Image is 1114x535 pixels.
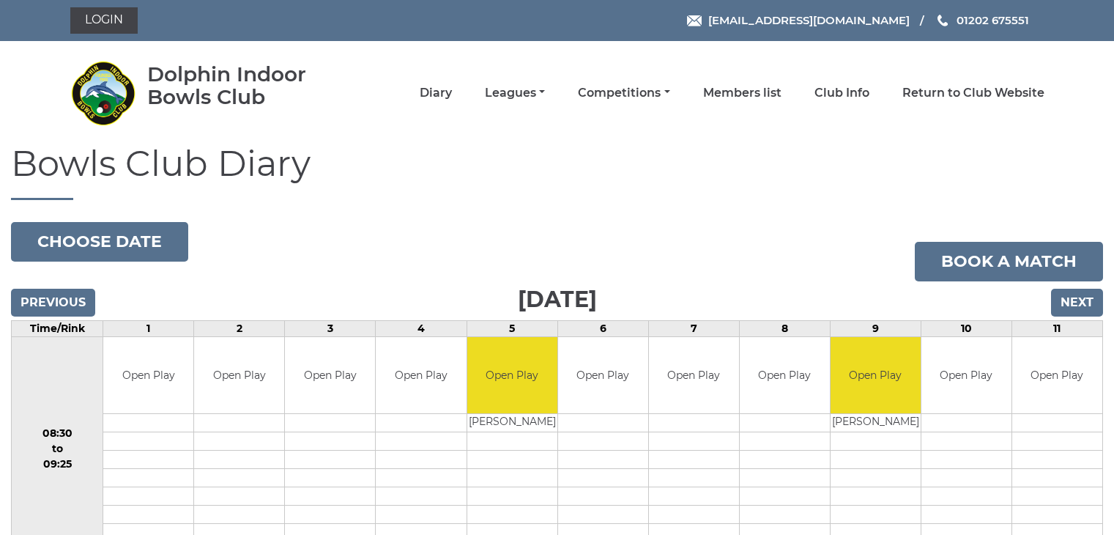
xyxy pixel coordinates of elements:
[467,337,557,414] td: Open Play
[285,320,376,336] td: 3
[814,85,869,101] a: Club Info
[11,289,95,317] input: Previous
[467,320,557,336] td: 5
[103,320,194,336] td: 1
[12,320,103,336] td: Time/Rink
[285,337,375,414] td: Open Play
[915,242,1103,281] a: Book a match
[147,63,349,108] div: Dolphin Indoor Bowls Club
[935,12,1029,29] a: Phone us 01202 675551
[420,85,452,101] a: Diary
[687,15,702,26] img: Email
[11,222,188,262] button: Choose date
[70,7,138,34] a: Login
[648,320,739,336] td: 7
[103,337,193,414] td: Open Play
[376,320,467,336] td: 4
[740,337,830,414] td: Open Play
[485,85,545,101] a: Leagues
[957,13,1029,27] span: 01202 675551
[937,15,948,26] img: Phone us
[1012,337,1102,414] td: Open Play
[831,337,921,414] td: Open Play
[831,414,921,432] td: [PERSON_NAME]
[687,12,910,29] a: Email [EMAIL_ADDRESS][DOMAIN_NAME]
[467,414,557,432] td: [PERSON_NAME]
[830,320,921,336] td: 9
[11,144,1103,200] h1: Bowls Club Diary
[739,320,830,336] td: 8
[558,337,648,414] td: Open Play
[194,337,284,414] td: Open Play
[194,320,285,336] td: 2
[921,320,1011,336] td: 10
[70,60,136,126] img: Dolphin Indoor Bowls Club
[902,85,1044,101] a: Return to Club Website
[1051,289,1103,317] input: Next
[557,320,648,336] td: 6
[921,337,1011,414] td: Open Play
[708,13,910,27] span: [EMAIL_ADDRESS][DOMAIN_NAME]
[578,85,669,101] a: Competitions
[649,337,739,414] td: Open Play
[703,85,781,101] a: Members list
[376,337,466,414] td: Open Play
[1011,320,1102,336] td: 11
